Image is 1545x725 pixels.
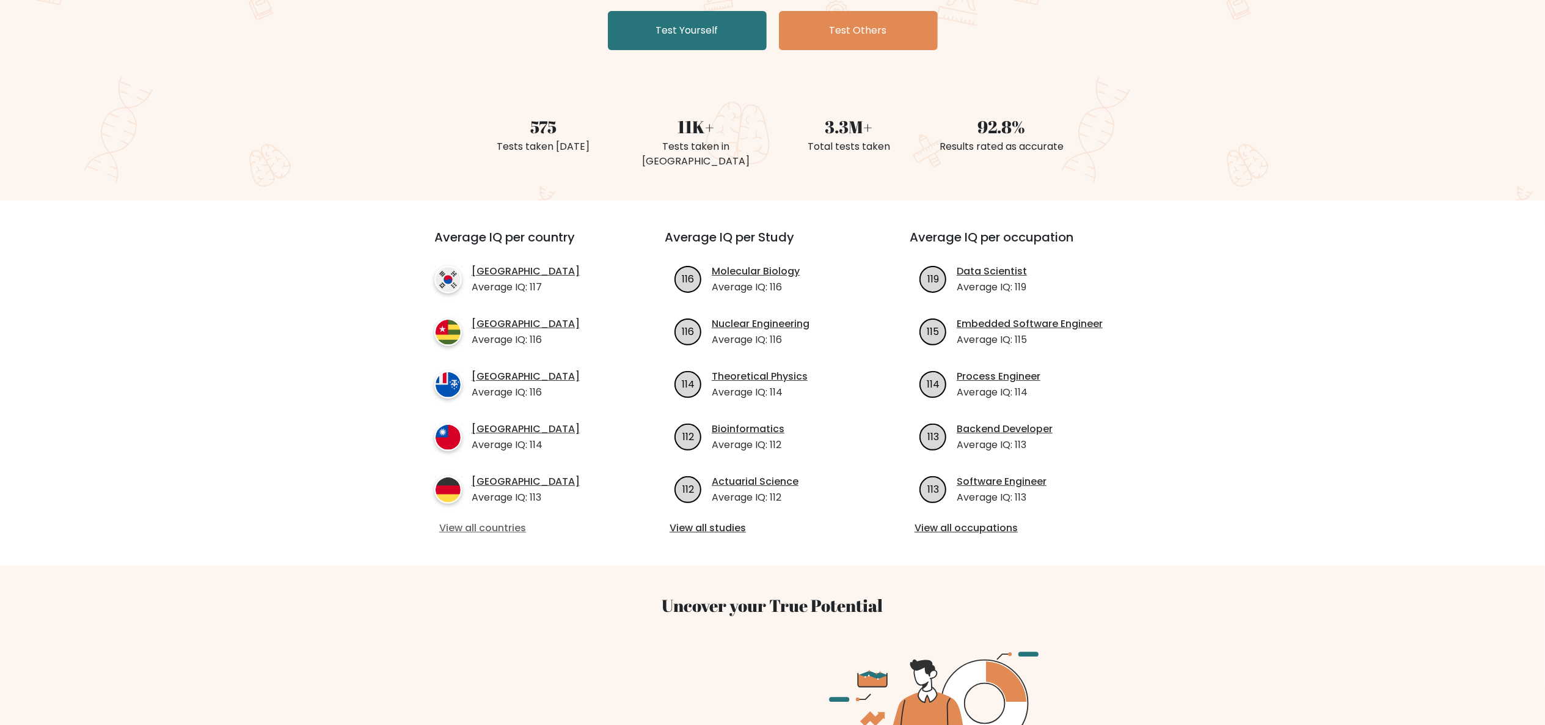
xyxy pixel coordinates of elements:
p: Average IQ: 116 [712,280,800,295]
a: Embedded Software Engineer [957,317,1103,331]
a: Software Engineer [957,474,1046,489]
text: 116 [682,271,695,285]
p: Average IQ: 112 [712,438,784,452]
text: 113 [927,482,939,496]
a: Backend Developer [957,422,1053,436]
text: 114 [682,377,695,391]
div: 575 [475,114,613,139]
h3: Average IQ per Study [665,230,880,259]
p: Average IQ: 116 [472,333,580,347]
div: Tests taken in [GEOGRAPHIC_DATA] [627,139,765,169]
p: Average IQ: 116 [472,385,580,400]
a: Molecular Biology [712,264,800,279]
a: Data Scientist [957,264,1027,279]
img: country [434,318,462,346]
p: Average IQ: 113 [957,490,1046,505]
p: Average IQ: 115 [957,333,1103,347]
text: 115 [927,324,940,338]
img: country [434,266,462,293]
div: Tests taken [DATE] [475,139,613,154]
text: 113 [927,429,939,443]
p: Average IQ: 112 [712,490,798,505]
div: Results rated as accurate [933,139,1071,154]
p: Average IQ: 116 [712,333,809,347]
p: Average IQ: 119 [957,280,1027,295]
a: [GEOGRAPHIC_DATA] [472,474,580,489]
a: Bioinformatics [712,422,784,436]
div: Total tests taken [780,139,918,154]
a: Test Yourself [608,11,767,50]
text: 112 [682,482,694,496]
h3: Uncover your True Potential [377,595,1169,616]
a: View all occupations [915,521,1120,535]
p: Average IQ: 113 [472,490,580,505]
a: Nuclear Engineering [712,317,809,331]
img: country [434,424,462,451]
div: 92.8% [933,114,1071,139]
img: country [434,371,462,399]
a: Actuarial Science [712,474,798,489]
p: Average IQ: 114 [472,438,580,452]
a: View all studies [670,521,875,535]
a: Test Others [779,11,938,50]
p: Average IQ: 114 [957,385,1040,400]
h3: Average IQ per occupation [910,230,1125,259]
text: 119 [927,271,939,285]
text: 116 [682,324,695,338]
img: country [434,476,462,504]
text: 112 [682,429,694,443]
a: [GEOGRAPHIC_DATA] [472,317,580,331]
p: Average IQ: 117 [472,280,580,295]
a: [GEOGRAPHIC_DATA] [472,369,580,384]
a: Process Engineer [957,369,1040,384]
p: Average IQ: 114 [712,385,808,400]
div: 3.3M+ [780,114,918,139]
text: 114 [927,377,940,391]
a: View all countries [439,521,616,535]
a: Theoretical Physics [712,369,808,384]
div: 11K+ [627,114,765,139]
a: [GEOGRAPHIC_DATA] [472,264,580,279]
a: [GEOGRAPHIC_DATA] [472,422,580,436]
h3: Average IQ per country [434,230,621,259]
p: Average IQ: 113 [957,438,1053,452]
